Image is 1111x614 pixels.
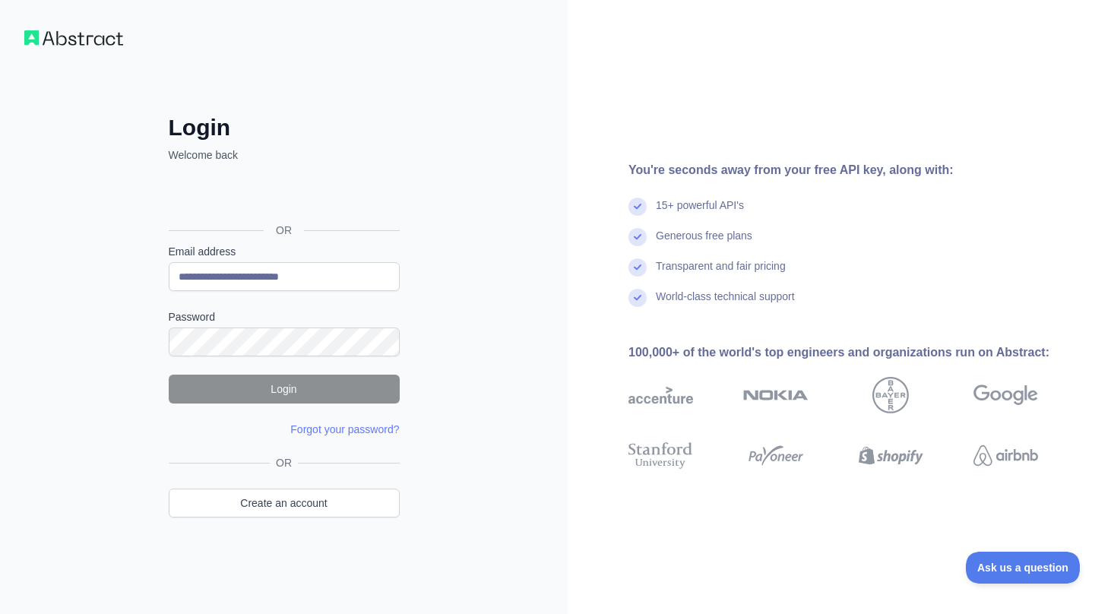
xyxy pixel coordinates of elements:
img: shopify [859,439,923,472]
img: Workflow [24,30,123,46]
img: check mark [628,198,647,216]
img: stanford university [628,439,693,472]
img: airbnb [973,439,1038,472]
div: You're seconds away from your free API key, along with: [628,161,1087,179]
div: World-class technical support [656,289,795,319]
label: Password [169,309,400,324]
iframe: Toggle Customer Support [966,552,1081,584]
img: accenture [628,377,693,413]
p: Welcome back [169,147,400,163]
div: 100,000+ of the world's top engineers and organizations run on Abstract: [628,343,1087,362]
img: payoneer [743,439,808,472]
img: google [973,377,1038,413]
iframe: Sign in with Google Button [161,179,404,213]
img: check mark [628,289,647,307]
div: Transparent and fair pricing [656,258,786,289]
a: Forgot your password? [290,423,399,435]
button: Login [169,375,400,404]
a: Create an account [169,489,400,517]
h2: Login [169,114,400,141]
span: OR [264,223,304,238]
div: 15+ powerful API's [656,198,744,228]
img: bayer [872,377,909,413]
img: check mark [628,228,647,246]
img: check mark [628,258,647,277]
img: nokia [743,377,808,413]
div: Generous free plans [656,228,752,258]
span: OR [270,455,298,470]
label: Email address [169,244,400,259]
